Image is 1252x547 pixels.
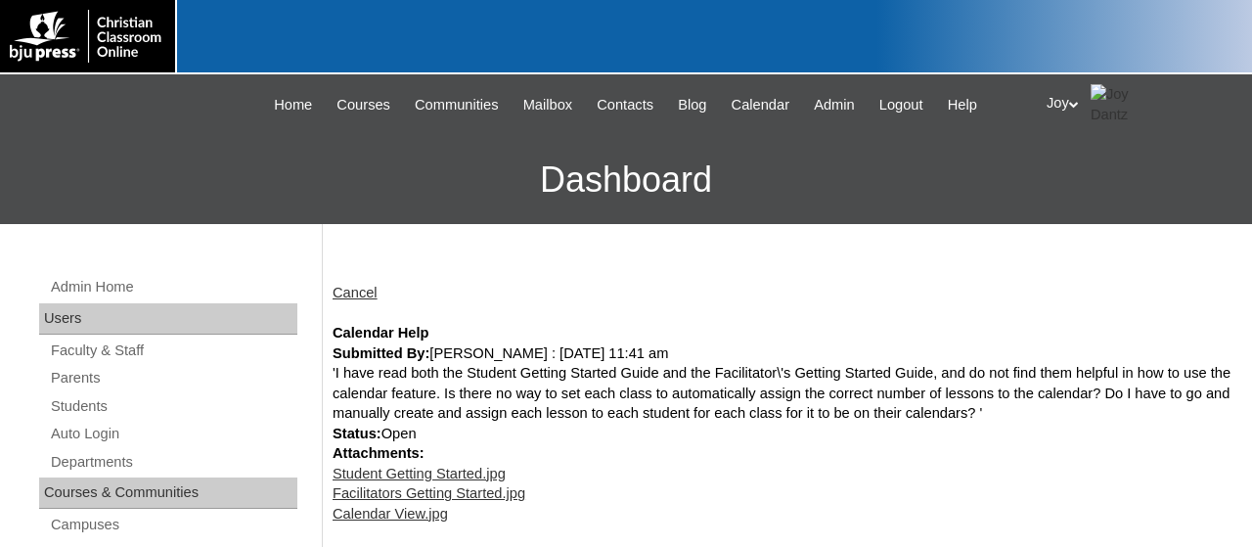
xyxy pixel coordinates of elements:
[333,445,425,461] strong: Attachments:
[10,136,1242,224] h3: Dashboard
[274,94,312,116] span: Home
[10,10,165,63] img: logo-white.png
[804,94,865,116] a: Admin
[333,426,381,441] strong: Status:
[264,94,322,116] a: Home
[333,363,1232,424] div: 'I have read both the Student Getting Started Guide and the Facilitator\'s Getting Started Guide,...
[49,275,297,299] a: Admin Home
[722,94,799,116] a: Calendar
[49,394,297,419] a: Students
[49,513,297,537] a: Campuses
[333,325,429,341] strong: Calendar Help
[597,94,653,116] span: Contacts
[1091,84,1140,124] img: Joy Dantz
[879,94,923,116] span: Logout
[732,94,789,116] span: Calendar
[870,94,933,116] a: Logout
[336,94,390,116] span: Courses
[39,303,297,335] div: Users
[39,478,297,509] div: Courses & Communities
[1047,84,1232,124] div: Joy
[49,339,297,363] a: Faculty & Staff
[814,94,855,116] span: Admin
[333,345,429,361] strong: Submitted By:
[333,466,506,481] a: Student Getting Started.jpg
[333,485,525,501] a: Facilitators Getting Started.jpg
[333,424,1232,444] div: Open
[415,94,499,116] span: Communities
[948,94,977,116] span: Help
[333,285,378,300] a: Cancel
[514,94,583,116] a: Mailbox
[49,450,297,475] a: Departments
[668,94,716,116] a: Blog
[938,94,987,116] a: Help
[49,422,297,446] a: Auto Login
[523,94,573,116] span: Mailbox
[678,94,706,116] span: Blog
[333,506,448,522] a: Calendar View.jpg
[49,366,297,390] a: Parents
[587,94,663,116] a: Contacts
[333,343,1232,364] div: [PERSON_NAME] : [DATE] 11:41 am
[327,94,400,116] a: Courses
[405,94,509,116] a: Communities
